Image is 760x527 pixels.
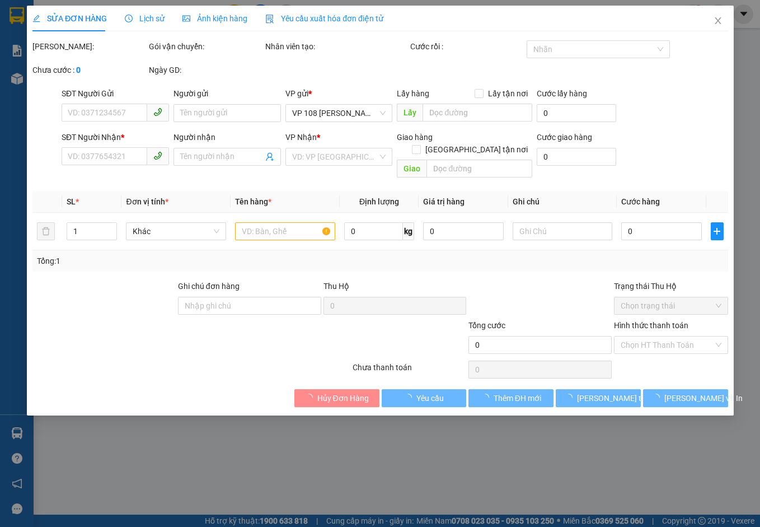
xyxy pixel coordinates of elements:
label: Ghi chú đơn hàng [177,282,239,291]
span: Ảnh kiện hàng [182,14,247,23]
button: Thêm ĐH mới [468,389,553,407]
div: Ngày GD: [148,64,262,76]
span: Khác [133,223,219,240]
div: SĐT Người Nhận [61,131,168,143]
span: Đơn vị tính [126,197,168,206]
span: phone [153,151,162,160]
div: Chưa thanh toán [351,361,467,381]
input: Cước giao hàng [537,148,616,166]
div: Người gửi [173,87,280,100]
span: Thêm ĐH mới [493,392,541,404]
span: user-add [265,152,274,161]
label: Hình thức thanh toán [614,321,688,330]
div: Người nhận [173,131,280,143]
span: VP 108 Lê Hồng Phong - Vũng Tàu [292,105,386,122]
input: Dọc đường [423,104,532,122]
span: Tên hàng [235,197,271,206]
button: plus [710,222,723,240]
button: Hủy Đơn Hàng [294,389,379,407]
b: 0 [76,66,81,74]
span: phone [153,108,162,116]
span: Lịch sử [125,14,165,23]
span: loading [565,394,577,402]
div: SĐT Người Gửi [61,87,168,100]
span: Giao hàng [397,133,433,142]
input: VD: Bàn, Ghế [235,222,335,240]
span: plus [711,227,723,236]
div: Trạng thái Thu Hộ [614,280,728,292]
img: icon [265,15,274,24]
span: SL [67,197,76,206]
span: [GEOGRAPHIC_DATA] tận nơi [421,143,532,156]
span: loading [404,394,416,402]
span: [PERSON_NAME] thay đổi [577,392,667,404]
span: Cước hàng [621,197,660,206]
button: [PERSON_NAME] và In [643,389,728,407]
button: delete [37,222,55,240]
span: Giao [397,160,426,178]
span: [PERSON_NAME] và In [664,392,743,404]
div: Tổng: 1 [37,255,294,267]
span: Tổng cước [468,321,505,330]
input: Dọc đường [426,160,532,178]
span: Hủy Đơn Hàng [317,392,368,404]
div: [PERSON_NAME]: [32,40,147,53]
span: edit [32,15,40,22]
span: Lấy hàng [397,89,429,98]
span: Lấy [397,104,423,122]
div: VP gửi [285,87,392,100]
label: Cước giao hàng [537,133,592,142]
span: clock-circle [125,15,133,22]
button: [PERSON_NAME] thay đổi [556,389,641,407]
span: VP Nhận [285,133,316,142]
div: Gói vận chuyển: [148,40,262,53]
span: Yêu cầu xuất hóa đơn điện tử [265,14,383,23]
span: Giá trị hàng [423,197,465,206]
span: close [713,16,722,25]
input: Ghi chú đơn hàng [177,297,321,315]
input: Ghi Chú [512,222,612,240]
span: Thu Hộ [323,282,349,291]
label: Cước lấy hàng [537,89,587,98]
span: picture [182,15,190,22]
span: Chọn trạng thái [621,297,721,314]
div: Cước rồi : [410,40,524,53]
span: Yêu cầu [416,392,443,404]
span: SỬA ĐƠN HÀNG [32,14,107,23]
span: loading [304,394,317,402]
th: Ghi chú [508,191,617,213]
button: Close [702,6,733,37]
div: Chưa cước : [32,64,147,76]
span: Định lượng [359,197,399,206]
span: loading [481,394,493,402]
span: loading [652,394,664,402]
span: kg [403,222,414,240]
button: Yêu cầu [381,389,466,407]
input: Cước lấy hàng [537,104,616,122]
div: Nhân viên tạo: [265,40,408,53]
span: Lấy tận nơi [484,87,532,100]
